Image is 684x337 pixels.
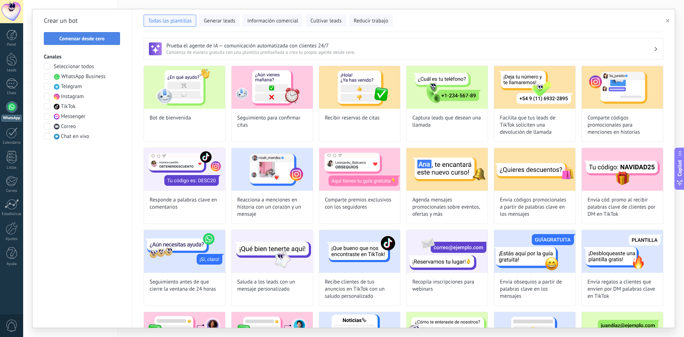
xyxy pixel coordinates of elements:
span: Messenger [61,113,85,120]
button: Generar leads [199,15,240,27]
span: Telegram [61,83,82,90]
span: Comparte premios exclusivos con los seguidores [325,196,395,211]
span: Información comercial [247,17,298,25]
span: Copilot [676,160,683,176]
span: Responde a palabras clave en comentarios [150,196,219,211]
div: WhatsApp [1,115,22,122]
span: Instagram [61,93,84,100]
span: Correo [61,123,76,130]
img: Reacciona a menciones en historia con un corazón y un mensaje [232,148,313,191]
span: Agenda mensajes promocionales sobre eventos, ofertas y más [412,196,482,218]
span: Comienza de manera gratuita con una plantilla prediseñada o crea tu propio agente desde cero. [166,49,654,55]
span: Chat en vivo [61,133,89,140]
img: Envía códigos promocionales a partir de palabras clave en los mensajes [494,148,575,191]
span: Bot de bienvenida [150,114,191,122]
img: Captura leads que desean una llamada [406,66,488,109]
span: Comparte códigos promocionales para menciones en historias [587,114,657,136]
span: Envía códigos promocionales a partir de palabras clave en los mensajes [500,196,570,218]
span: Facilita que tus leads de TikTok soliciten una devolución de llamada [500,114,570,136]
span: Cultivar leads [310,17,341,25]
div: Chats [1,91,22,96]
img: Seguimiento para confirmar citas [232,66,313,109]
div: Listas [1,165,22,170]
span: Captura leads que desean una llamada [412,114,482,129]
img: Recibe clientes de tus anuncios en TikTok con un saludo personalizado [319,230,400,273]
span: Recibe clientes de tus anuncios en TikTok con un saludo personalizado [325,279,395,300]
button: Cultivar leads [306,15,346,27]
span: Comenzar desde cero [59,36,105,41]
span: Seleccionar todos [54,63,94,70]
span: Todas las plantillas [148,17,192,25]
img: Seguimiento antes de que cierre la ventana de 24 horas [144,230,225,273]
img: Comparte premios exclusivos con los seguidores [319,148,400,191]
button: Información comercial [243,15,303,27]
div: Ajustes [1,237,22,241]
img: Saluda a los leads con un mensaje personalizado [232,230,313,273]
div: Calendario [1,141,22,145]
button: Todas las plantillas [144,15,196,27]
span: Reducir trabajo [354,17,388,25]
div: Ayuda [1,262,22,266]
h2: Crear un bot [44,15,120,26]
div: Leads [1,68,22,73]
div: Panel [1,42,22,47]
span: Generar leads [204,17,235,25]
img: Bot de bienvenida [144,66,225,109]
span: Saluda a los leads con un mensaje personalizado [237,279,307,293]
span: Envía cód. promo al recibir palabras clave de clientes por DM en TikTok [587,196,657,218]
span: Envía regalos a clientes que envíen por DM palabras clave en TikTok [587,279,657,300]
span: Seguimiento antes de que cierre la ventana de 24 horas [150,279,219,293]
img: Comparte códigos promocionales para menciones en historias [582,66,663,109]
span: Envía obsequios a partir de palabras clave en los mensajes [500,279,570,300]
img: Recopila inscripciones para webinars [406,230,488,273]
img: Responde a palabras clave en comentarios [144,148,225,191]
img: Envía regalos a clientes que envíen por DM palabras clave en TikTok [582,230,663,273]
button: Reducir trabajo [349,15,393,27]
span: TikTok [61,103,76,110]
img: Envía obsequios a partir de palabras clave en los mensajes [494,230,575,273]
img: Agenda mensajes promocionales sobre eventos, ofertas y más [406,148,488,191]
img: Facilita que tus leads de TikTok soliciten una devolución de llamada [494,66,575,109]
button: Comenzar desde cero [44,32,120,45]
div: Correo [1,189,22,193]
div: Estadísticas [1,212,22,216]
span: Recopila inscripciones para webinars [412,279,482,293]
h3: Prueba el agente de IA — comunicación automatizada con clientes 24/7 [166,42,654,49]
span: Reacciona a menciones en historia con un corazón y un mensaje [237,196,307,218]
img: Envía cód. promo al recibir palabras clave de clientes por DM en TikTok [582,148,663,191]
h3: Canales [44,53,120,60]
img: Recibir reservas de citas [319,66,400,109]
span: Seguimiento para confirmar citas [237,114,307,129]
span: WhatsApp Business [61,73,105,80]
span: Recibir reservas de citas [325,114,380,122]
